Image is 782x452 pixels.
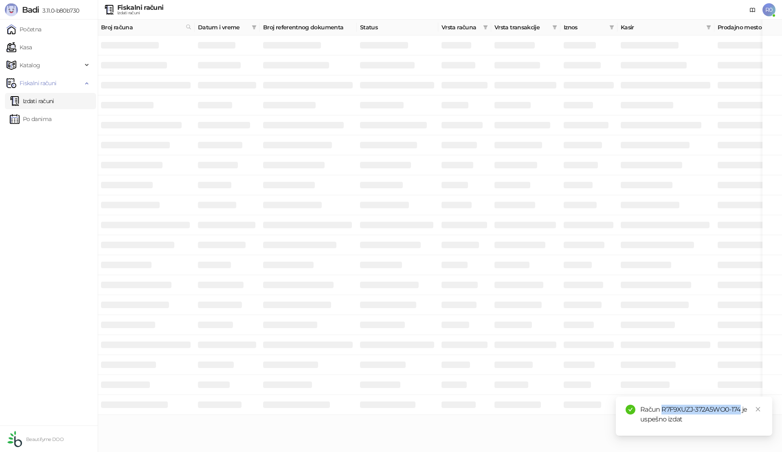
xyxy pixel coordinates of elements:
[552,25,557,30] span: filter
[7,21,42,37] a: Početna
[621,23,703,32] span: Kasir
[705,21,713,33] span: filter
[26,437,64,442] small: Beautifyme DOO
[252,25,257,30] span: filter
[483,25,488,30] span: filter
[617,20,714,35] th: Kasir
[762,3,775,16] span: R0
[626,405,635,415] span: check-circle
[357,20,438,35] th: Status
[481,21,490,33] span: filter
[22,5,39,15] span: Badi
[39,7,79,14] span: 3.11.0-b80b730
[755,406,761,412] span: close
[706,25,711,30] span: filter
[753,405,762,414] a: Close
[608,21,616,33] span: filter
[117,4,163,11] div: Fiskalni računi
[98,20,195,35] th: Broj računa
[442,23,480,32] span: Vrsta računa
[10,111,51,127] a: Po danima
[101,23,182,32] span: Broj računa
[250,21,258,33] span: filter
[260,20,357,35] th: Broj referentnog dokumenta
[609,25,614,30] span: filter
[640,405,762,424] div: Račun R7F9XUZJ-372A5WO0-174 je uspešno izdat
[494,23,549,32] span: Vrsta transakcije
[438,20,491,35] th: Vrsta računa
[117,11,163,15] div: Izdati računi
[20,75,56,91] span: Fiskalni računi
[20,57,40,73] span: Katalog
[564,23,606,32] span: Iznos
[198,23,248,32] span: Datum i vreme
[491,20,560,35] th: Vrsta transakcije
[7,39,32,55] a: Kasa
[551,21,559,33] span: filter
[10,93,54,109] a: Izdati računi
[746,3,759,16] a: Dokumentacija
[5,3,18,16] img: Logo
[7,431,23,447] img: 64x64-companyLogo-432ed541-86f2-4000-a6d6-137676e77c9d.png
